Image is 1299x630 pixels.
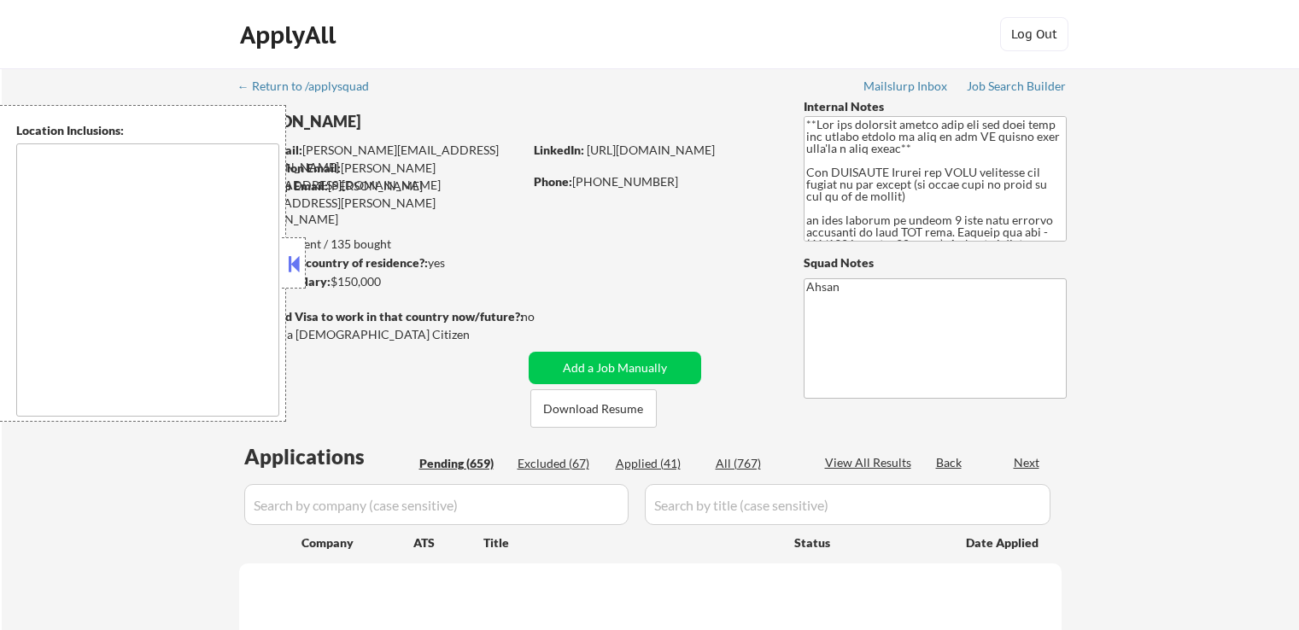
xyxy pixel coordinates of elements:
strong: LinkedIn: [534,143,584,157]
div: Excluded (67) [518,455,603,472]
strong: Phone: [534,174,572,189]
div: [PERSON_NAME][EMAIL_ADDRESS][DOMAIN_NAME] [240,160,523,193]
div: [PERSON_NAME][EMAIL_ADDRESS][DOMAIN_NAME] [240,142,523,175]
div: Internal Notes [804,98,1067,115]
a: [URL][DOMAIN_NAME] [587,143,715,157]
div: [PERSON_NAME] [239,111,590,132]
div: All (767) [716,455,801,472]
div: Mailslurp Inbox [863,80,949,92]
button: Add a Job Manually [529,352,701,384]
div: ← Return to /applysquad [237,80,385,92]
input: Search by company (case sensitive) [244,484,629,525]
a: ← Return to /applysquad [237,79,385,96]
div: ApplyAll [240,20,341,50]
div: [PHONE_NUMBER] [534,173,775,190]
input: Search by title (case sensitive) [645,484,1050,525]
button: Download Resume [530,389,657,428]
div: Company [301,534,413,551]
div: $150,000 [238,273,523,290]
div: no [521,308,570,325]
div: yes [238,254,518,271]
div: Yes, I am a [DEMOGRAPHIC_DATA] Citizen [239,326,528,343]
div: Location Inclusions: [16,122,279,139]
div: Applied (41) [616,455,701,472]
a: Mailslurp Inbox [863,79,949,96]
div: [PERSON_NAME][EMAIL_ADDRESS][PERSON_NAME][DOMAIN_NAME] [239,178,523,228]
div: ATS [413,534,483,551]
div: Status [794,527,941,557]
div: Job Search Builder [967,80,1067,92]
div: Date Applied [966,534,1041,551]
div: Squad Notes [804,254,1067,271]
div: Pending (659) [419,455,505,472]
div: Next [1014,454,1041,471]
div: View All Results [825,454,916,471]
div: Applications [244,446,413,467]
div: Title [483,534,778,551]
button: Log Out [1000,17,1068,51]
strong: Can work in country of residence?: [238,255,428,270]
div: 41 sent / 135 bought [238,236,523,253]
div: Back [936,454,963,471]
strong: Will need Visa to work in that country now/future?: [239,309,524,324]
